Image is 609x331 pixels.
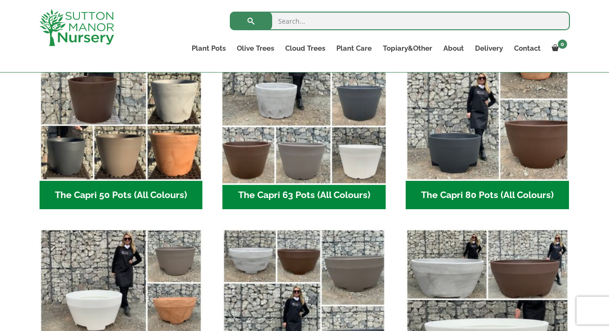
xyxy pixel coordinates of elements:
[546,42,570,55] a: 0
[558,40,567,49] span: 0
[509,42,546,55] a: Contact
[186,42,231,55] a: Plant Pots
[469,42,509,55] a: Delivery
[219,13,390,185] img: The Capri 63 Pots (All Colours)
[222,181,386,210] h2: The Capri 63 Pots (All Colours)
[231,42,280,55] a: Olive Trees
[406,18,569,181] img: The Capri 80 Pots (All Colours)
[40,181,203,210] h2: The Capri 50 Pots (All Colours)
[40,18,203,181] img: The Capri 50 Pots (All Colours)
[40,9,114,46] img: logo
[280,42,331,55] a: Cloud Trees
[406,18,569,209] a: Visit product category The Capri 80 Pots (All Colours)
[230,12,570,30] input: Search...
[438,42,469,55] a: About
[406,181,569,210] h2: The Capri 80 Pots (All Colours)
[40,18,203,209] a: Visit product category The Capri 50 Pots (All Colours)
[331,42,377,55] a: Plant Care
[377,42,438,55] a: Topiary&Other
[222,18,386,209] a: Visit product category The Capri 63 Pots (All Colours)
